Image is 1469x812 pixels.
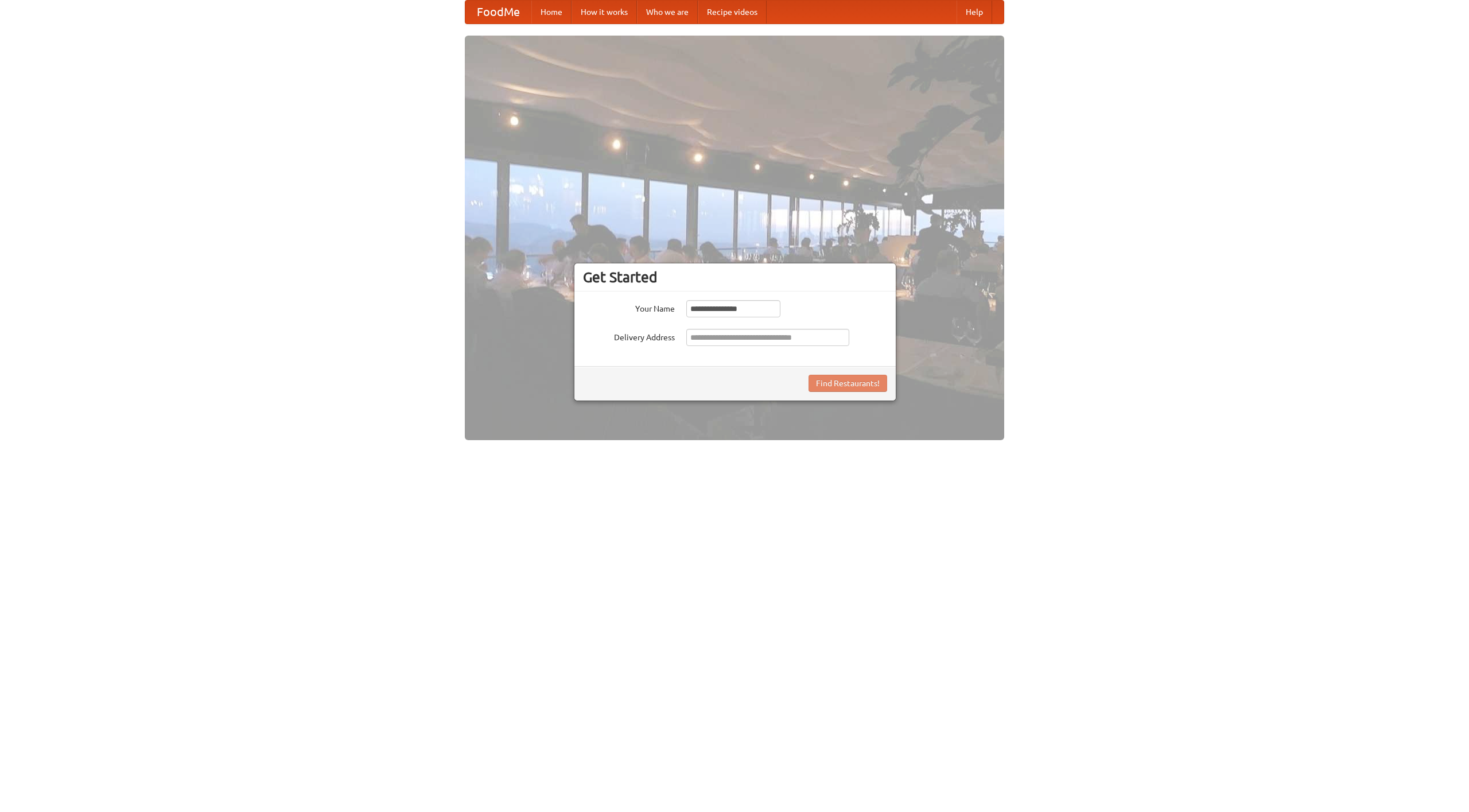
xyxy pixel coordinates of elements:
a: Who we are [637,1,698,24]
a: Recipe videos [698,1,767,24]
a: Home [531,1,572,24]
a: How it works [572,1,637,24]
a: Help [957,1,992,24]
a: FoodMe [465,1,531,24]
label: Delivery Address [583,329,675,343]
h3: Get Started [583,269,887,286]
label: Your Name [583,300,675,314]
button: Find Restaurants! [809,375,887,392]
